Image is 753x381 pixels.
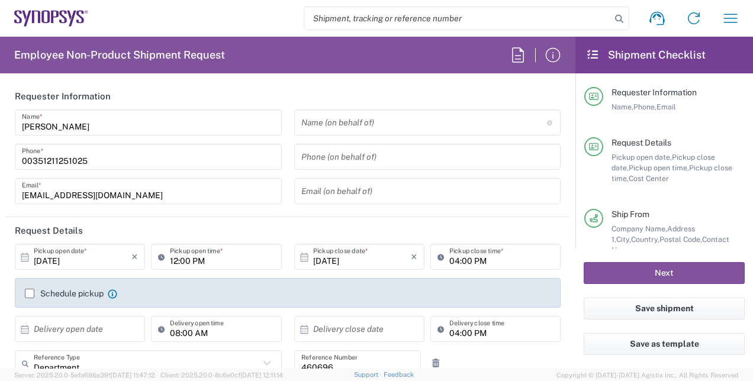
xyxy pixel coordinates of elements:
[15,91,111,102] h2: Requester Information
[612,138,671,147] span: Request Details
[612,88,697,97] span: Requester Information
[14,48,225,62] h2: Employee Non-Product Shipment Request
[584,333,745,355] button: Save as template
[15,225,83,237] h2: Request Details
[612,224,667,233] span: Company Name,
[427,355,444,372] a: Remove Reference
[612,102,633,111] span: Name,
[584,262,745,284] button: Next
[14,372,155,379] span: Server: 2025.20.0-5efa686e39f
[354,371,384,378] a: Support
[384,371,414,378] a: Feedback
[240,372,283,379] span: [DATE] 12:11:14
[629,174,669,183] span: Cost Center
[584,298,745,319] button: Save shipment
[657,102,676,111] span: Email
[616,235,631,244] span: City,
[304,7,611,30] input: Shipment, tracking or reference number
[556,370,739,380] span: Copyright © [DATE]-[DATE] Agistix Inc., All Rights Reserved
[111,372,155,379] span: [DATE] 11:47:12
[586,48,706,62] h2: Shipment Checklist
[612,209,649,219] span: Ship From
[612,153,672,162] span: Pickup open date,
[629,163,689,172] span: Pickup open time,
[25,289,104,298] label: Schedule pickup
[131,247,138,266] i: ×
[633,102,657,111] span: Phone,
[631,235,659,244] span: Country,
[411,247,417,266] i: ×
[659,235,702,244] span: Postal Code,
[160,372,283,379] span: Client: 2025.20.0-8c6e0cf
